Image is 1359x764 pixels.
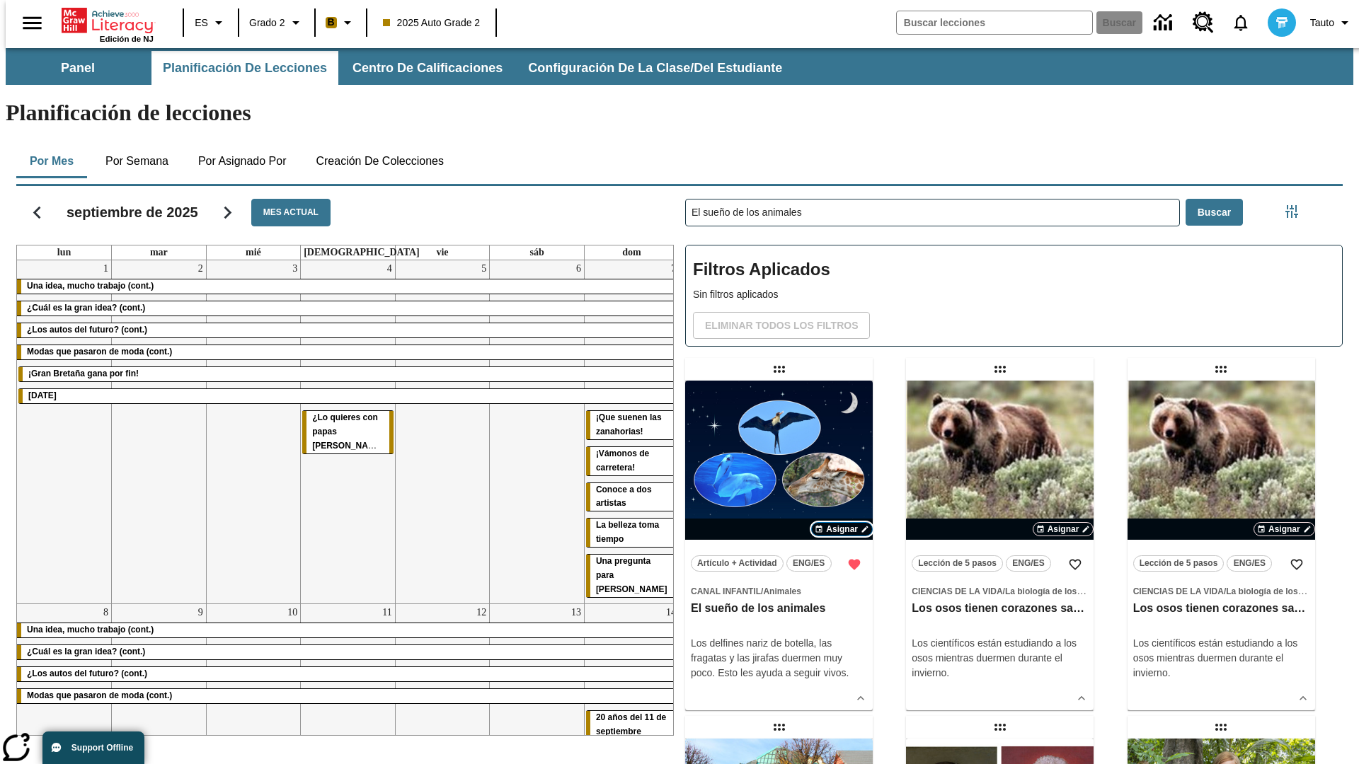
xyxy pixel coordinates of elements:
span: ¿Cuál es la gran idea? (cont.) [27,303,145,313]
h3: El sueño de los animales [691,601,867,616]
span: Conoce a dos artistas [596,485,652,509]
button: Planificación de lecciones [151,51,338,85]
span: Tema: Ciencias de la Vida/La biología de los sistemas humanos y la salud [1133,584,1309,598]
span: Configuración de la clase/del estudiante [528,60,782,76]
span: Lección de 5 pasos [1140,556,1218,571]
span: / [1224,586,1226,596]
a: 7 de septiembre de 2025 [668,260,679,277]
a: 3 de septiembre de 2025 [289,260,300,277]
span: Panel [61,60,95,76]
span: Canal Infantil [691,586,761,596]
span: Support Offline [71,743,133,753]
button: Abrir el menú lateral [11,2,53,44]
div: Conoce a dos artistas [586,483,677,511]
div: lesson details [906,381,1094,710]
div: Portada [62,5,154,43]
button: Asignar Elegir fechas [811,522,873,536]
a: Centro de recursos, Se abrirá en una pestaña nueva. [1184,4,1222,42]
span: La belleza toma tiempo [596,520,659,544]
span: ¡Que suenen las zanahorias! [596,412,662,436]
span: Una idea, mucho trabajo (cont.) [27,625,154,635]
img: avatar image [1268,8,1296,37]
td: 2 de septiembre de 2025 [112,260,207,603]
button: Por mes [16,144,87,178]
span: Modas que pasaron de moda (cont.) [27,347,172,357]
div: Filtros Aplicados [685,245,1343,347]
div: ¿Cuál es la gran idea? (cont.) [17,645,679,659]
span: ¿Los autos del futuro? (cont.) [27,325,147,335]
button: Buscar [1186,199,1243,226]
a: 9 de septiembre de 2025 [195,604,206,621]
span: Día del Trabajo [28,390,57,400]
div: Subbarra de navegación [6,48,1353,85]
a: 4 de septiembre de 2025 [384,260,395,277]
span: ¡Vámonos de carretera! [596,448,649,473]
button: Creación de colecciones [304,144,455,178]
span: Ciencias de la Vida [912,586,1002,596]
span: ¡Gran Bretaña gana por fin! [28,369,139,378]
a: miércoles [243,245,264,260]
span: Ciencias de la Vida [1133,586,1224,596]
button: Asignar Elegir fechas [1254,522,1315,536]
a: lunes [55,245,74,260]
a: Centro de información [1145,4,1184,42]
div: ¡Vámonos de carretera! [586,447,677,475]
a: Notificaciones [1222,4,1259,41]
a: 2 de septiembre de 2025 [195,260,206,277]
button: Remover de Favoritas [842,552,867,577]
div: Modas que pasaron de moda (cont.) [17,689,679,703]
div: ¿Lo quieres con papas fritas? [302,411,394,453]
span: Artículo + Actividad [697,556,777,571]
span: Asignar [1268,523,1300,536]
a: 14 de septiembre de 2025 [663,604,679,621]
a: 13 de septiembre de 2025 [568,604,584,621]
a: jueves [301,245,423,260]
span: ¿Lo quieres con papas fritas? [312,412,389,451]
input: Buscar lecciones [686,199,1179,226]
div: ¡Que suenen las zanahorias! [586,411,677,439]
button: Escoja un nuevo avatar [1259,4,1304,41]
div: lesson details [685,381,873,710]
p: Los científicos están estudiando a los osos mientras duermen durante el invierno. [912,636,1088,681]
td: 4 de septiembre de 2025 [301,260,396,603]
button: Support Offline [42,731,144,764]
h3: Los osos tienen corazones sanos, pero ¿por qué? [1133,601,1309,616]
a: 5 de septiembre de 2025 [478,260,489,277]
a: 6 de septiembre de 2025 [573,260,584,277]
div: Una pregunta para Joplin [586,555,677,597]
div: Subbarra de navegación [6,51,795,85]
button: ENG/ES [1227,555,1272,572]
button: Mes actual [251,199,331,226]
button: Menú lateral de filtros [1278,197,1306,226]
button: Ver más [1292,688,1314,709]
div: Los delfines nariz de botella, las fragatas y las jirafas duermen muy poco. Esto les ayuda a segu... [691,636,867,681]
a: 12 de septiembre de 2025 [474,604,489,621]
td: 1 de septiembre de 2025 [17,260,112,603]
td: 7 de septiembre de 2025 [584,260,679,603]
span: Centro de calificaciones [352,60,503,76]
button: Lenguaje: ES, Selecciona un idioma [188,10,234,35]
span: Una pregunta para Joplin [596,556,667,594]
div: Una idea, mucho trabajo (cont.) [17,623,679,637]
h1: Planificación de lecciones [6,100,1353,126]
span: ¿Cuál es la gran idea? (cont.) [27,647,145,656]
button: Por semana [94,144,180,178]
td: 6 de septiembre de 2025 [490,260,585,603]
span: ENG/ES [1012,556,1044,571]
input: Buscar campo [897,11,1092,34]
p: Los científicos están estudiando a los osos mientras duermen durante el invierno. [1133,636,1309,681]
button: Añadir a mis Favoritas [1284,552,1309,577]
div: lesson details [1128,381,1315,710]
button: Regresar [19,195,55,231]
div: La belleza toma tiempo [586,519,677,547]
span: Tema: Ciencias de la Vida/La biología de los sistemas humanos y la salud [912,584,1088,598]
button: Asignar Elegir fechas [1033,522,1094,536]
h2: Filtros Aplicados [693,253,1335,287]
a: 1 de septiembre de 2025 [101,260,111,277]
button: ENG/ES [786,555,832,572]
div: ¿Cuál es la gran idea? (cont.) [17,301,679,316]
div: ¿Los autos del futuro? (cont.) [17,323,679,337]
a: Portada [62,6,154,35]
p: Sin filtros aplicados [693,287,1335,302]
button: Ver más [1071,688,1092,709]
